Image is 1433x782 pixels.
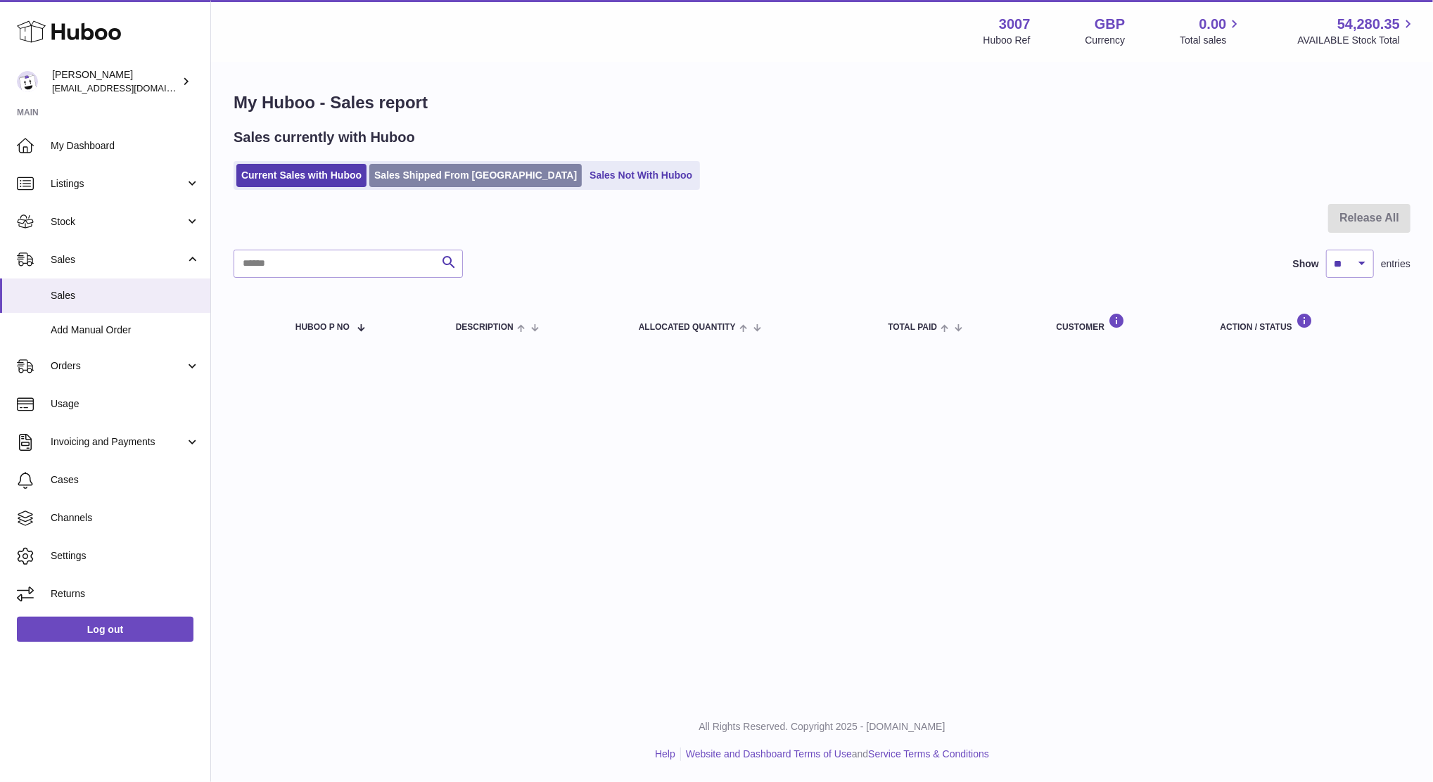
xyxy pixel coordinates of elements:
[295,323,350,332] span: Huboo P no
[983,34,1031,47] div: Huboo Ref
[1297,15,1416,47] a: 54,280.35 AVAILABLE Stock Total
[1085,34,1126,47] div: Currency
[1337,15,1400,34] span: 54,280.35
[51,323,200,337] span: Add Manual Order
[681,748,989,761] li: and
[1293,257,1319,271] label: Show
[17,617,193,642] a: Log out
[51,215,185,229] span: Stock
[369,164,582,187] a: Sales Shipped From [GEOGRAPHIC_DATA]
[234,128,415,147] h2: Sales currently with Huboo
[51,473,200,487] span: Cases
[51,397,200,411] span: Usage
[51,435,185,449] span: Invoicing and Payments
[17,71,38,92] img: bevmay@maysama.com
[51,253,185,267] span: Sales
[51,587,200,601] span: Returns
[236,164,367,187] a: Current Sales with Huboo
[51,177,185,191] span: Listings
[51,549,200,563] span: Settings
[1057,313,1192,332] div: Customer
[686,748,852,759] a: Website and Dashboard Terms of Use
[222,720,1422,733] p: All Rights Reserved. Copyright 2025 - [DOMAIN_NAME]
[999,15,1031,34] strong: 3007
[1221,313,1396,332] div: Action / Status
[888,323,937,332] span: Total paid
[1297,34,1416,47] span: AVAILABLE Stock Total
[456,323,514,332] span: Description
[868,748,989,759] a: Service Terms & Conditions
[1381,257,1410,271] span: entries
[52,68,179,95] div: [PERSON_NAME]
[51,139,200,153] span: My Dashboard
[51,289,200,302] span: Sales
[234,91,1410,114] h1: My Huboo - Sales report
[585,164,697,187] a: Sales Not With Huboo
[1180,34,1242,47] span: Total sales
[639,323,736,332] span: ALLOCATED Quantity
[1095,15,1125,34] strong: GBP
[51,359,185,373] span: Orders
[52,82,207,94] span: [EMAIL_ADDRESS][DOMAIN_NAME]
[1199,15,1227,34] span: 0.00
[1180,15,1242,47] a: 0.00 Total sales
[51,511,200,525] span: Channels
[655,748,675,759] a: Help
